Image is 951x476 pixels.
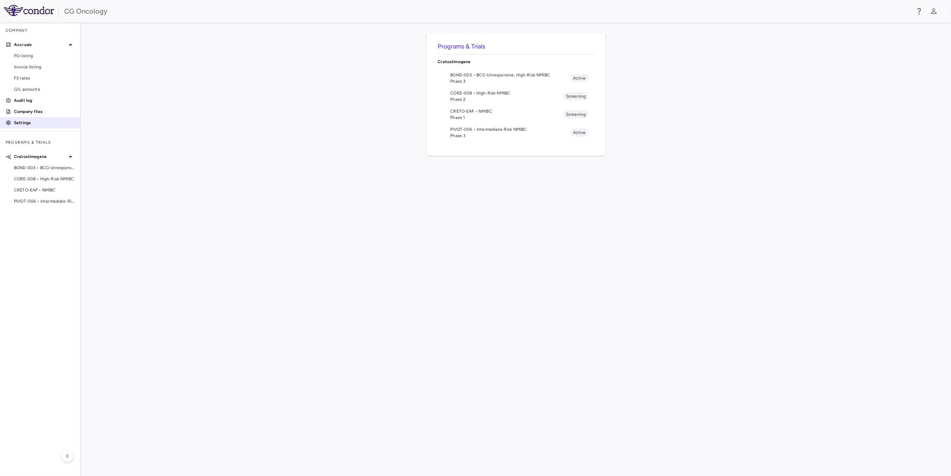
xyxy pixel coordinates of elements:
li: CRETO-EAP • NMIBCPhase 1Screening [438,105,594,123]
span: CRETO-EAP • NMIBC [451,108,564,114]
span: PO listing [14,53,75,59]
span: Phase 1 [451,114,564,121]
span: Screening [563,93,588,99]
span: PIVOT-006 • Intermediate-Risk NMIBC [14,198,75,204]
span: Screening [563,111,588,118]
h6: Programs & Trials [438,42,594,51]
li: PIVOT-006 • Intermediate-Risk NMIBCPhase 3Active [438,123,594,142]
span: Active [571,75,589,81]
p: Settings [14,120,75,126]
p: Audit log [14,97,75,104]
span: Phase 2 [451,96,564,103]
span: BOND-003 • BCG-Unresponsive, High-Risk NMIBC [451,72,571,78]
p: Cretostimogene [438,59,594,65]
li: BOND-003 • BCG-Unresponsive, High-Risk NMIBCPhase 3Active [438,69,594,87]
img: logo-full-SnFGN8VE.png [4,5,54,16]
span: BOND-003 • BCG-Unresponsive, High-Risk NMIBC [14,165,75,171]
span: Phase 3 [451,133,571,139]
span: G/L accounts [14,86,75,92]
p: Company files [14,108,75,115]
span: Invoice listing [14,64,75,70]
div: Cretostimogene [438,54,594,69]
span: Active [571,129,589,136]
div: CG Oncology [64,6,911,16]
p: Accruals [14,41,66,48]
span: CORE-008 • High-Risk NMIBC [451,90,564,96]
span: CORE-008 • High-Risk NMIBC [14,176,75,182]
p: Cretostimogene [14,153,66,160]
span: PIVOT-006 • Intermediate-Risk NMIBC [451,126,571,133]
span: Phase 3 [451,78,571,84]
li: CORE-008 • High-Risk NMIBCPhase 2Screening [438,87,594,105]
span: FX rates [14,75,75,81]
span: CRETO-EAP • NMIBC [14,187,75,193]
